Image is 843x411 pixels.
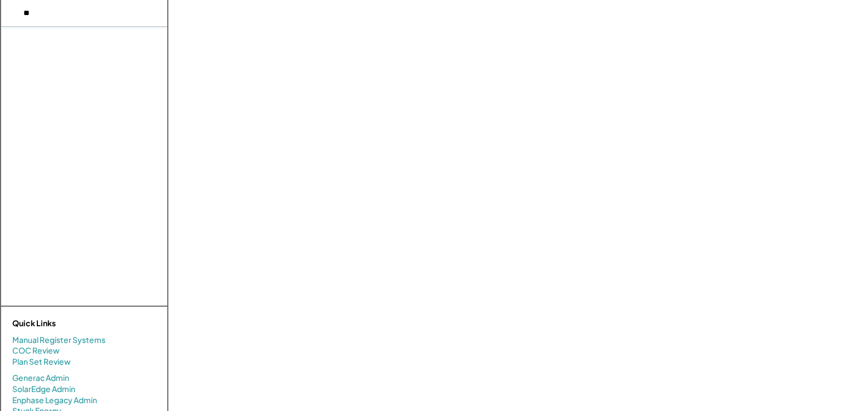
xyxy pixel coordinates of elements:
a: COC Review [12,345,60,356]
div: Quick Links [12,318,124,329]
a: Enphase Legacy Admin [12,395,97,406]
a: Manual Register Systems [12,335,105,346]
a: Generac Admin [12,373,69,384]
a: SolarEdge Admin [12,384,75,395]
a: Plan Set Review [12,356,71,368]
